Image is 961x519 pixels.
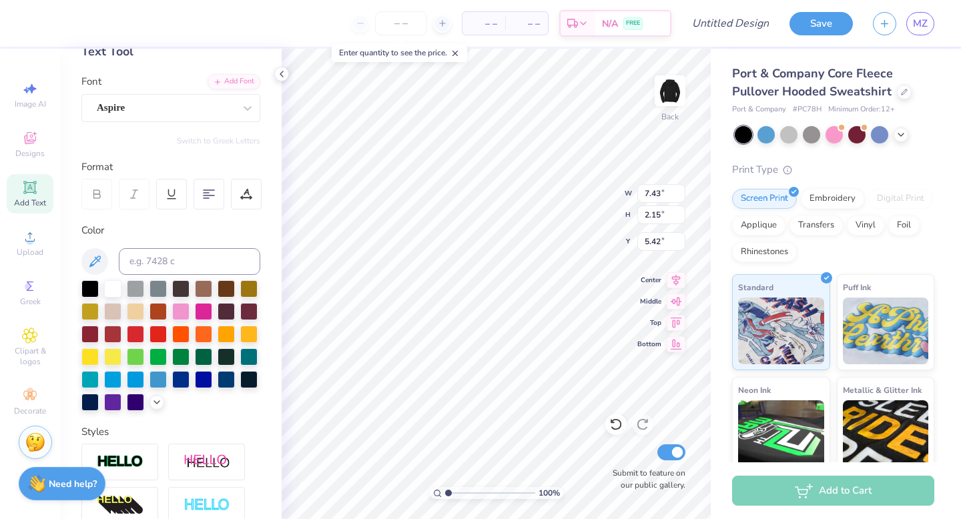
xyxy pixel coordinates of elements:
button: Save [789,12,853,35]
label: Font [81,74,101,89]
span: Standard [738,280,773,294]
span: Port & Company Core Fleece Pullover Hooded Sweatshirt [732,65,893,99]
img: Puff Ink [843,298,929,364]
div: Text Tool [81,43,260,61]
img: Neon Ink [738,400,824,467]
span: Clipart & logos [7,346,53,367]
span: Greek [20,296,41,307]
div: Rhinestones [732,242,797,262]
span: Center [637,276,661,285]
span: Upload [17,247,43,257]
span: Port & Company [732,104,786,115]
div: Applique [732,215,785,235]
span: Top [637,318,661,328]
input: Untitled Design [681,10,779,37]
span: – – [470,17,497,31]
div: Color [81,223,260,238]
span: Decorate [14,406,46,416]
button: Switch to Greek Letters [177,135,260,146]
label: Submit to feature on our public gallery. [605,467,685,491]
span: Puff Ink [843,280,871,294]
div: Styles [81,424,260,440]
div: Screen Print [732,189,797,209]
span: Middle [637,297,661,306]
a: MZ [906,12,934,35]
img: Standard [738,298,824,364]
input: – – [375,11,427,35]
img: Stroke [97,454,143,470]
img: Back [657,77,683,104]
span: # PC78H [793,104,822,115]
span: Image AI [15,99,46,109]
div: Add Font [208,74,260,89]
div: Foil [888,215,920,235]
span: MZ [913,16,928,31]
div: Vinyl [847,215,884,235]
span: – – [513,17,540,31]
div: Enter quantity to see the price. [332,43,467,62]
span: 100 % [539,487,560,499]
div: Transfers [789,215,843,235]
div: Back [661,111,679,123]
strong: Need help? [49,478,97,490]
span: Designs [15,148,45,159]
span: Metallic & Glitter Ink [843,383,922,397]
span: Add Text [14,197,46,208]
div: Digital Print [868,189,933,209]
span: N/A [602,17,618,31]
div: Embroidery [801,189,864,209]
span: Minimum Order: 12 + [828,104,895,115]
img: Negative Space [184,498,230,513]
div: Print Type [732,162,934,177]
div: Format [81,159,262,175]
span: Neon Ink [738,383,771,397]
input: e.g. 7428 c [119,248,260,275]
span: Bottom [637,340,661,349]
span: FREE [626,19,640,28]
img: Metallic & Glitter Ink [843,400,929,467]
img: 3d Illusion [97,495,143,516]
img: Shadow [184,454,230,470]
